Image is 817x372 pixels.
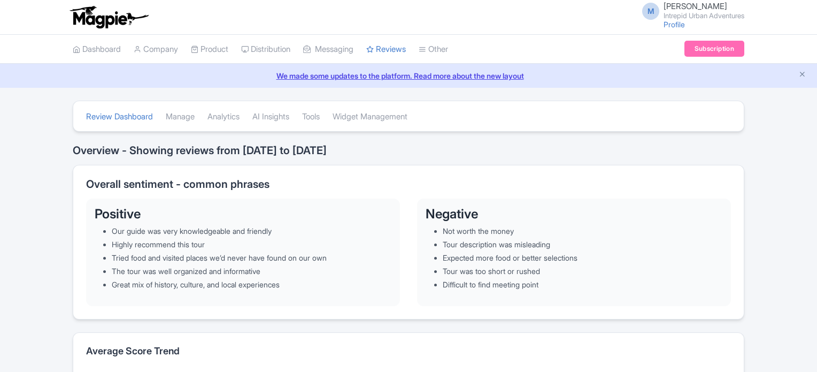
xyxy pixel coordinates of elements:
[207,102,240,132] a: Analytics
[67,5,150,29] img: logo-ab69f6fb50320c5b225c76a69d11143b.png
[6,70,811,81] a: We made some updates to the platform. Read more about the new layout
[303,35,353,64] a: Messaging
[112,225,391,237] li: Our guide was very knowledgeable and friendly
[302,102,320,132] a: Tools
[252,102,289,132] a: AI Insights
[798,69,806,81] button: Close announcement
[419,35,448,64] a: Other
[86,178,731,190] h2: Overall sentiment - common phrases
[366,35,406,64] a: Reviews
[112,252,391,263] li: Tried food and visited places we’d never have found on our own
[426,207,722,221] h3: Negative
[241,35,290,64] a: Distribution
[443,239,722,250] li: Tour description was misleading
[95,207,391,221] h3: Positive
[664,1,727,11] span: [PERSON_NAME]
[73,35,121,64] a: Dashboard
[73,145,744,156] h2: Overview - Showing reviews from [DATE] to [DATE]
[684,41,744,57] a: Subscription
[333,102,407,132] a: Widget Management
[664,20,685,29] a: Profile
[664,12,744,19] small: Intrepid Urban Adventures
[134,35,178,64] a: Company
[112,279,391,290] li: Great mix of history, culture, and local experiences
[112,265,391,277] li: The tour was well organized and informative
[191,35,228,64] a: Product
[86,102,153,132] a: Review Dashboard
[636,2,744,19] a: M [PERSON_NAME] Intrepid Urban Adventures
[112,239,391,250] li: Highly recommend this tour
[443,279,722,290] li: Difficult to find meeting point
[166,102,195,132] a: Manage
[86,346,180,356] h2: Average Score Trend
[443,252,722,263] li: Expected more food or better selections
[443,265,722,277] li: Tour was too short or rushed
[642,3,659,20] span: M
[443,225,722,237] li: Not worth the money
